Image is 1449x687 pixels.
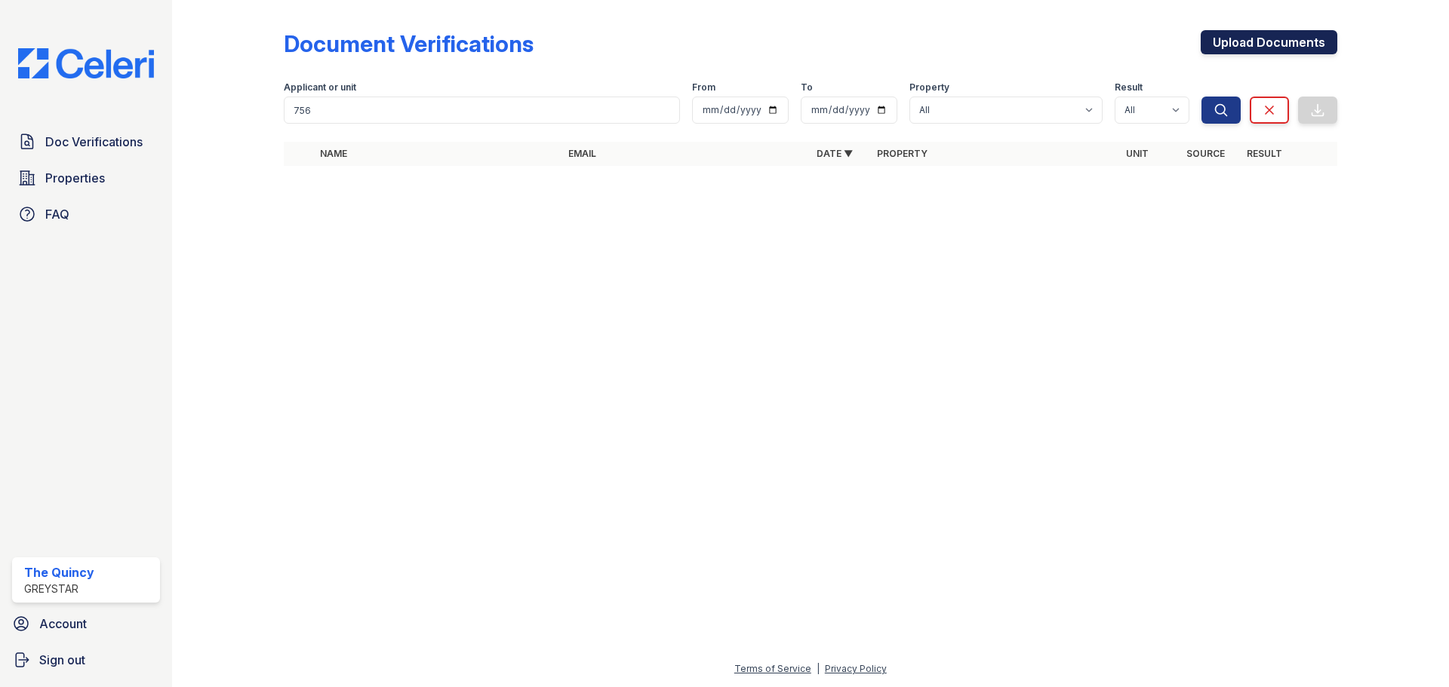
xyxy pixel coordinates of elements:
a: Property [877,148,928,159]
a: Properties [12,163,160,193]
a: Name [320,148,347,159]
a: Doc Verifications [12,127,160,157]
label: Applicant or unit [284,81,356,94]
label: Result [1115,81,1143,94]
a: Unit [1126,148,1149,159]
div: Greystar [24,581,94,597]
a: Result [1247,148,1282,159]
span: Account [39,615,87,633]
a: Privacy Policy [825,663,887,674]
a: Date ▼ [817,148,853,159]
label: From [692,81,715,94]
a: FAQ [12,199,160,229]
span: Properties [45,169,105,187]
div: | [817,663,820,674]
span: Doc Verifications [45,133,143,151]
a: Sign out [6,645,166,675]
label: Property [909,81,949,94]
a: Email [568,148,596,159]
img: CE_Logo_Blue-a8612792a0a2168367f1c8372b55b34899dd931a85d93a1a3d3e32e68fde9ad4.png [6,48,166,78]
label: To [801,81,813,94]
div: Document Verifications [284,30,534,57]
input: Search by name, email, or unit number [284,97,680,124]
span: Sign out [39,651,85,669]
a: Terms of Service [734,663,811,674]
a: Source [1186,148,1225,159]
a: Account [6,609,166,639]
div: The Quincy [24,563,94,581]
span: FAQ [45,205,69,223]
a: Upload Documents [1201,30,1337,54]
